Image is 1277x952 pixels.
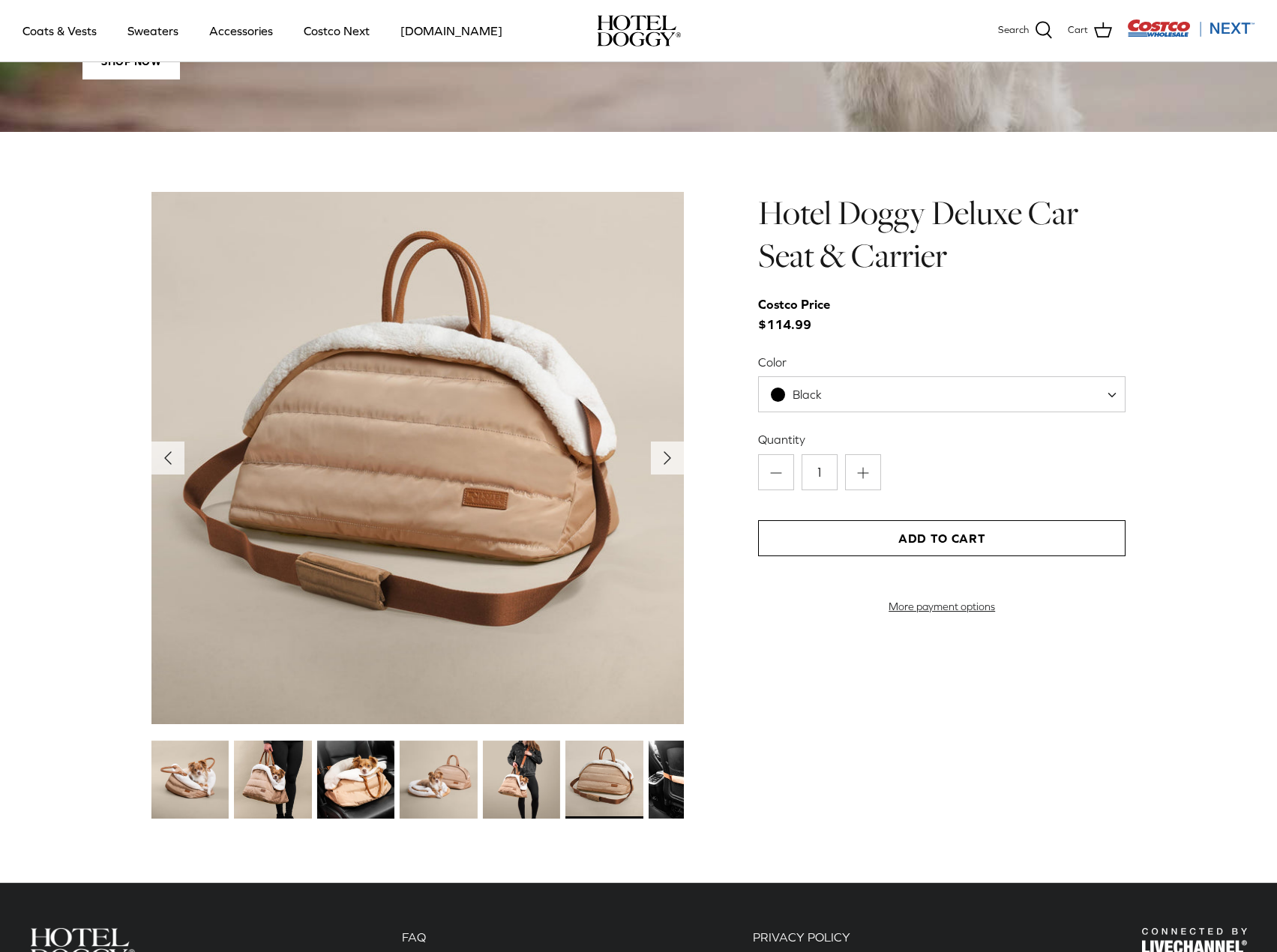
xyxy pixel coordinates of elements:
[759,387,852,403] span: Black
[758,376,1126,412] span: Black
[758,295,845,335] span: $114.99
[402,930,426,944] a: FAQ
[1068,22,1088,38] span: Cart
[998,22,1029,38] span: Search
[651,442,684,475] button: Next
[1068,21,1112,40] a: Cart
[151,442,184,475] button: Previous
[998,21,1053,40] a: Search
[290,5,383,56] a: Costco Next
[753,930,850,944] a: PRIVACY POLICY
[196,5,286,56] a: Accessories
[387,5,516,56] a: [DOMAIN_NAME]
[9,5,110,56] a: Coats & Vests
[758,354,1126,370] label: Color
[793,388,822,401] span: Black
[1127,19,1255,37] img: Costco Next
[758,600,1126,613] a: More payment options
[758,431,1126,448] label: Quantity
[317,741,394,818] img: small dog in a tan dog carrier on a black seat in the car
[758,520,1126,556] button: Add to Cart
[597,15,681,46] img: hoteldoggycom
[802,454,838,490] input: Quantity
[114,5,192,56] a: Sweaters
[758,295,830,315] div: Costco Price
[597,15,681,46] a: hoteldoggy.com hoteldoggycom
[1127,28,1255,40] a: Visit Costco Next
[758,192,1126,277] h1: Hotel Doggy Deluxe Car Seat & Carrier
